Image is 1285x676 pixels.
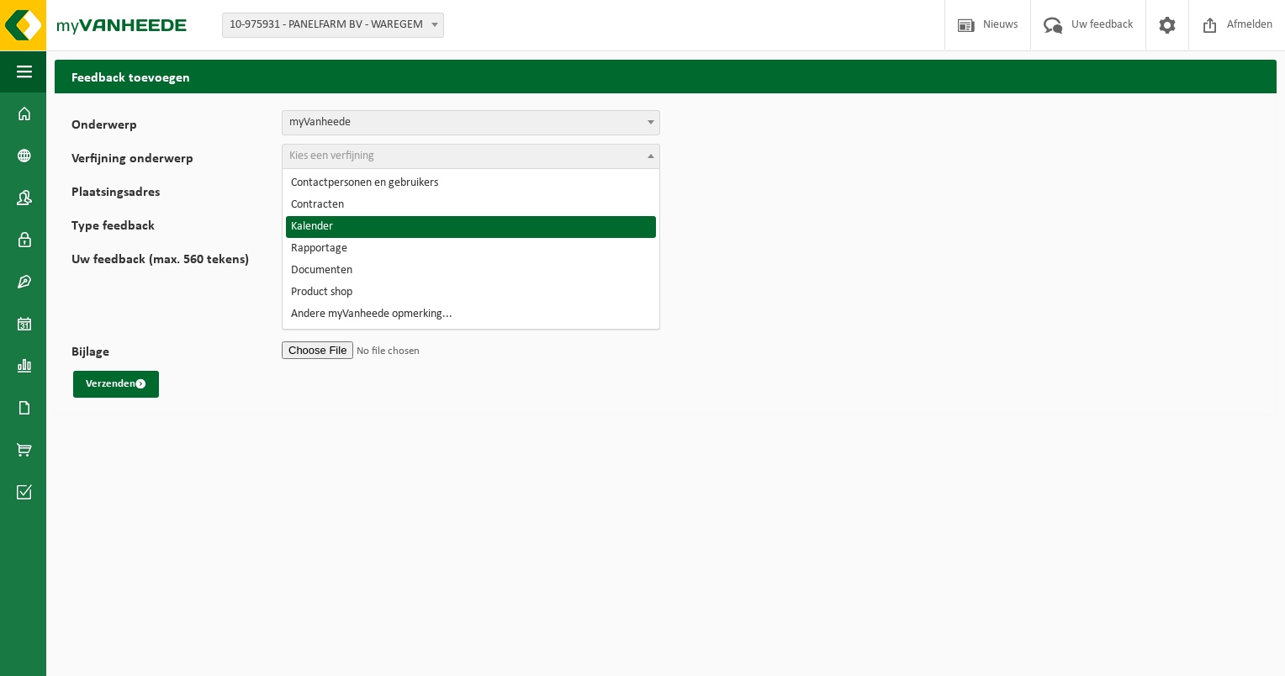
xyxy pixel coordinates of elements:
[71,253,282,329] label: Uw feedback (max. 560 tekens)
[286,216,656,238] li: Kalender
[223,13,443,37] span: 10-975931 - PANELFARM BV - WAREGEM
[286,304,656,325] li: Andere myVanheede opmerking...
[71,152,282,169] label: Verfijning onderwerp
[71,219,282,236] label: Type feedback
[283,111,659,135] span: myVanheede
[286,282,656,304] li: Product shop
[286,260,656,282] li: Documenten
[71,119,282,135] label: Onderwerp
[282,110,660,135] span: myVanheede
[286,194,656,216] li: Contracten
[71,346,282,362] label: Bijlage
[55,60,1277,92] h2: Feedback toevoegen
[289,150,374,162] span: Kies een verfijning
[71,186,282,203] label: Plaatsingsadres
[73,371,159,398] button: Verzenden
[222,13,444,38] span: 10-975931 - PANELFARM BV - WAREGEM
[286,172,656,194] li: Contactpersonen en gebruikers
[286,238,656,260] li: Rapportage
